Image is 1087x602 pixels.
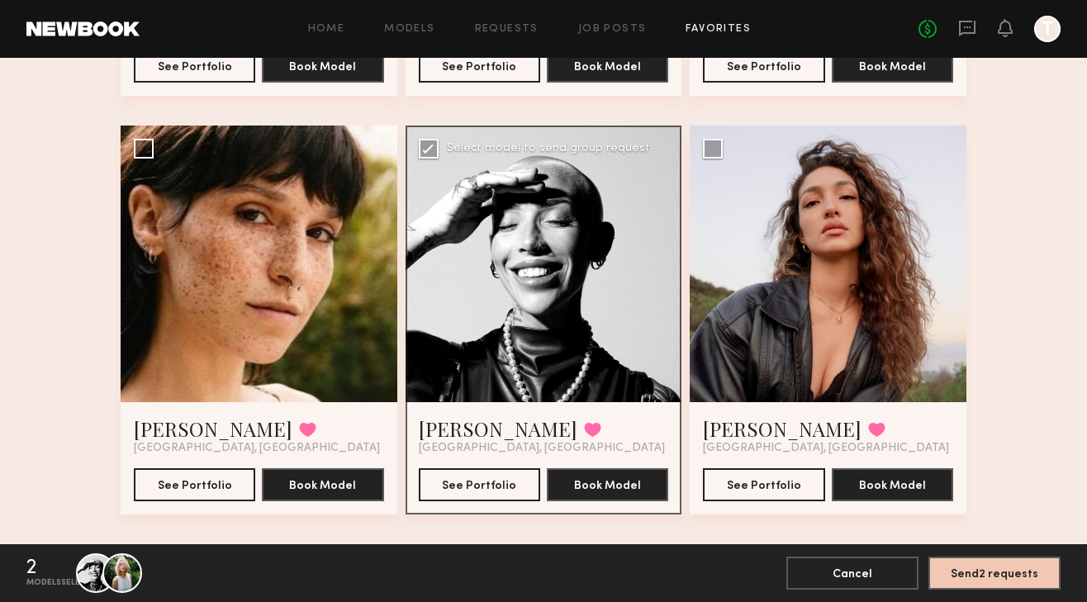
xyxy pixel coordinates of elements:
a: Book Model [262,477,383,491]
a: [PERSON_NAME] [703,415,862,442]
div: models selected [26,578,102,588]
a: Book Model [547,59,668,73]
button: Send2 requests [928,557,1061,590]
button: See Portfolio [134,468,255,501]
a: Home [308,24,345,35]
div: Select model to send group request [447,143,650,154]
a: Requests [475,24,539,35]
button: Book Model [262,50,383,83]
button: See Portfolio [134,50,255,83]
a: Models [384,24,434,35]
button: Book Model [832,50,953,83]
button: Book Model [547,50,668,83]
a: Book Model [262,59,383,73]
button: Book Model [832,468,953,501]
a: Book Model [832,59,953,73]
div: 2 [26,558,36,578]
a: Job Posts [578,24,647,35]
a: Book Model [547,477,668,491]
span: [GEOGRAPHIC_DATA], [GEOGRAPHIC_DATA] [703,442,949,455]
a: [PERSON_NAME] [419,415,577,442]
button: Book Model [262,468,383,501]
a: T [1034,16,1061,42]
a: Book Model [832,477,953,491]
button: See Portfolio [419,50,540,83]
button: Cancel [786,557,918,590]
button: Book Model [547,468,668,501]
a: Favorites [686,24,751,35]
button: See Portfolio [703,50,824,83]
span: [GEOGRAPHIC_DATA], [GEOGRAPHIC_DATA] [419,442,665,455]
a: [PERSON_NAME] [134,415,292,442]
button: See Portfolio [703,468,824,501]
button: See Portfolio [419,468,540,501]
span: [GEOGRAPHIC_DATA], [GEOGRAPHIC_DATA] [134,442,380,455]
